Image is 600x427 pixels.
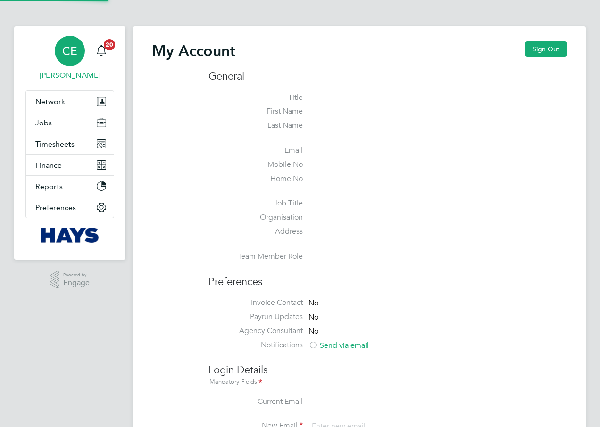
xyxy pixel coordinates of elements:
span: Timesheets [35,140,75,148]
span: Finance [35,161,62,170]
label: Organisation [208,213,303,222]
span: Preferences [35,203,76,212]
span: Jobs [35,118,52,127]
span: Send via email [308,341,369,350]
label: First Name [208,107,303,116]
a: Powered byEngage [50,271,90,289]
nav: Main navigation [14,26,125,260]
h3: Preferences [208,266,567,289]
span: No [308,298,318,308]
span: CE [62,45,77,57]
span: Network [35,97,65,106]
span: Engage [63,279,90,287]
label: Mobile No [208,160,303,170]
a: CE[PERSON_NAME] [25,36,114,81]
label: Email [208,146,303,156]
img: hays-logo-retina.png [41,228,100,243]
a: Go to home page [25,228,114,243]
span: Reports [35,182,63,191]
label: Address [208,227,303,237]
span: Charlotte Elliot-Walkey [25,70,114,81]
label: Job Title [208,198,303,208]
h2: My Account [152,41,235,60]
label: Invoice Contact [208,298,303,308]
label: Last Name [208,121,303,131]
label: Agency Consultant [208,326,303,336]
div: Mandatory Fields [208,377,567,387]
span: Powered by [63,271,90,279]
button: Reports [26,176,114,197]
h3: Login Details [208,354,567,387]
button: Network [26,91,114,112]
a: 20 [92,36,111,66]
button: Jobs [26,112,114,133]
button: Finance [26,155,114,175]
h3: General [208,70,567,83]
span: No [308,312,318,322]
span: 20 [104,39,115,50]
label: Home No [208,174,303,184]
label: Notifications [208,340,303,350]
label: Current Email [208,397,303,407]
button: Timesheets [26,133,114,154]
button: Preferences [26,197,114,218]
label: Team Member Role [208,252,303,262]
button: Sign Out [525,41,567,57]
label: Title [208,93,303,103]
span: No [308,327,318,336]
label: Payrun Updates [208,312,303,322]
